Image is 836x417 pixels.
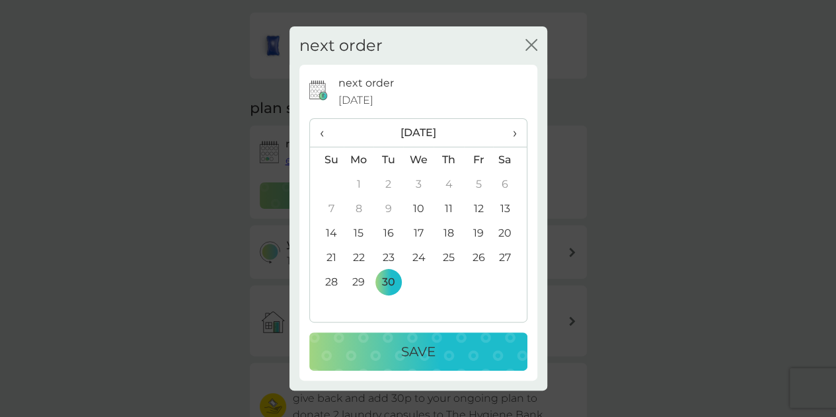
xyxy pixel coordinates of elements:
[373,270,403,294] td: 30
[310,245,344,270] td: 21
[299,36,383,56] h2: next order
[373,147,403,172] th: Tu
[310,221,344,245] td: 14
[373,221,403,245] td: 16
[373,245,403,270] td: 23
[344,196,374,221] td: 8
[310,196,344,221] td: 7
[493,147,526,172] th: Sa
[403,147,434,172] th: We
[344,245,374,270] td: 22
[344,147,374,172] th: Mo
[338,92,373,109] span: [DATE]
[464,147,494,172] th: Fr
[434,172,463,196] td: 4
[434,147,463,172] th: Th
[344,270,374,294] td: 29
[403,245,434,270] td: 24
[493,196,526,221] td: 13
[401,341,436,362] p: Save
[503,119,516,147] span: ›
[434,196,463,221] td: 11
[310,147,344,172] th: Su
[338,75,394,92] p: next order
[344,119,494,147] th: [DATE]
[434,245,463,270] td: 25
[464,172,494,196] td: 5
[493,221,526,245] td: 20
[464,221,494,245] td: 19
[464,196,494,221] td: 12
[464,245,494,270] td: 26
[493,172,526,196] td: 6
[309,332,527,371] button: Save
[403,172,434,196] td: 3
[310,270,344,294] td: 28
[403,196,434,221] td: 10
[403,221,434,245] td: 17
[344,172,374,196] td: 1
[320,119,334,147] span: ‹
[493,245,526,270] td: 27
[434,221,463,245] td: 18
[344,221,374,245] td: 15
[525,39,537,53] button: close
[373,172,403,196] td: 2
[373,196,403,221] td: 9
